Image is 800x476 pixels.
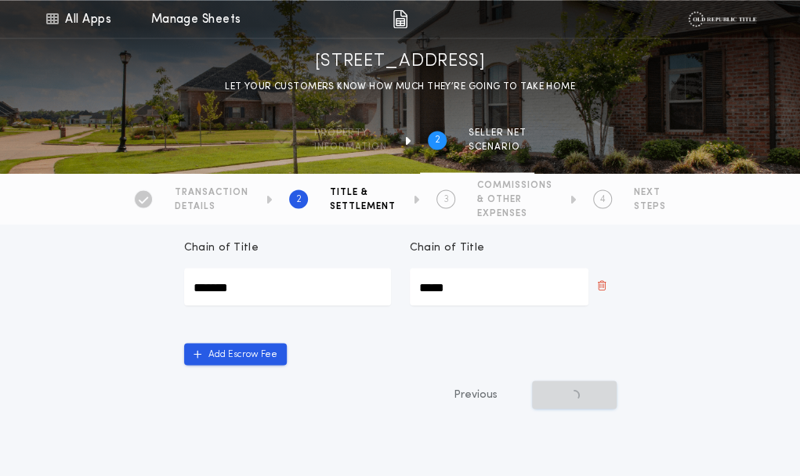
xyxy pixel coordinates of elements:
[477,178,552,191] span: COMMISSIONS
[314,141,387,153] span: information
[225,79,575,95] p: LET YOUR CUSTOMERS KNOW HOW MUCH THEY’RE GOING TO TAKE HOME
[175,186,248,198] span: TRANSACTION
[469,141,527,153] span: SCENARIO
[634,186,666,198] span: NEXT
[477,207,552,219] span: EXPENSES
[422,380,529,409] button: Previous
[410,268,588,305] input: Chain of Title
[410,240,484,255] p: Chain of Title
[330,200,396,212] span: SETTLEMENT
[184,240,259,255] p: Chain of Title
[184,268,391,305] input: Chain of Title
[469,127,527,139] span: SELLER NET
[184,343,287,365] button: Add Escrow Fee
[296,193,302,205] h2: 2
[315,49,486,74] h1: [STREET_ADDRESS]
[600,193,606,205] h2: 4
[314,127,387,139] span: Property
[435,134,440,146] h2: 2
[688,11,755,27] img: vs-icon
[634,200,666,212] span: STEPS
[443,193,449,205] h2: 3
[477,193,552,205] span: & OTHER
[393,9,407,28] img: img
[175,200,248,212] span: DETAILS
[330,186,396,198] span: TITLE &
